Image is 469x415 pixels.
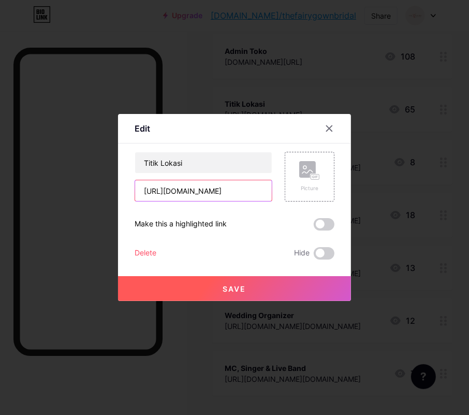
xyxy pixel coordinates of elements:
[118,276,351,301] button: Save
[223,284,246,293] span: Save
[294,247,310,260] span: Hide
[135,218,227,231] div: Make this a highlighted link
[135,180,272,201] input: URL
[135,247,156,260] div: Delete
[135,122,150,135] div: Edit
[299,184,320,192] div: Picture
[135,152,272,173] input: Title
